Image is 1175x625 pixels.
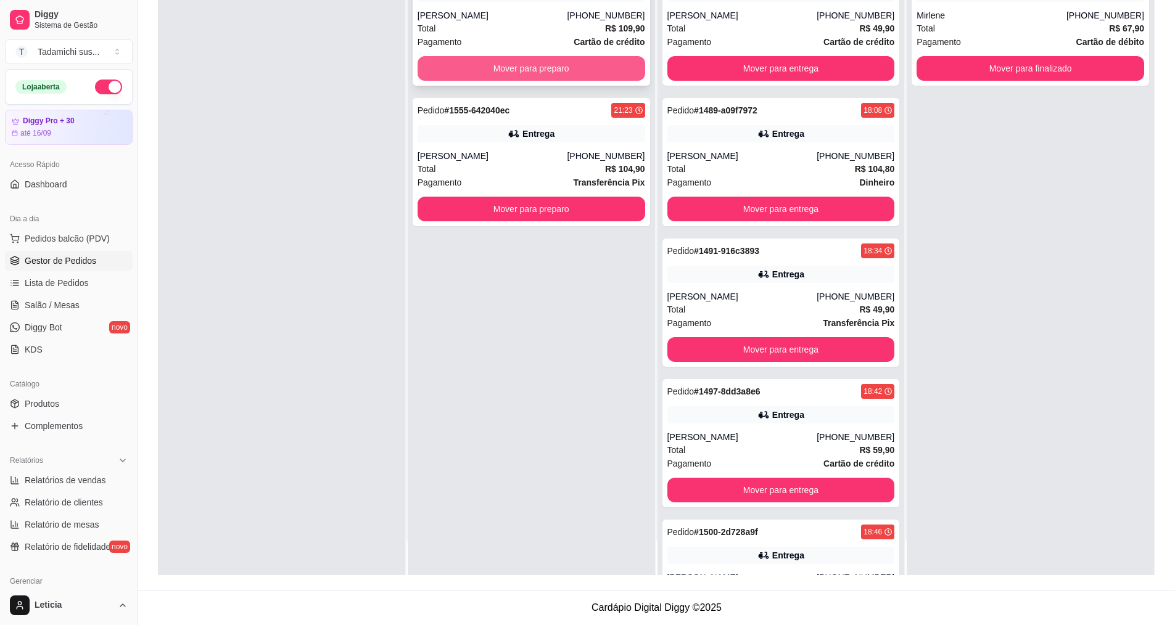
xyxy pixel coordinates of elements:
[418,197,645,221] button: Mover para preparo
[418,9,567,22] div: [PERSON_NAME]
[772,268,804,280] div: Entrega
[25,474,106,486] span: Relatórios de vendas
[667,9,817,22] div: [PERSON_NAME]
[25,299,80,311] span: Salão / Mesas
[138,590,1175,625] footer: Cardápio Digital Diggy © 2025
[25,518,99,531] span: Relatório de mesas
[522,128,555,140] div: Entrega
[5,590,133,620] button: Leticia
[418,176,462,189] span: Pagamento
[917,35,961,49] span: Pagamento
[667,316,712,330] span: Pagamento
[574,178,645,187] strong: Transferência Pix
[667,386,695,396] span: Pedido
[567,150,645,162] div: [PHONE_NUMBER]
[605,164,645,174] strong: R$ 104,90
[25,398,59,410] span: Produtos
[667,478,895,502] button: Mover para entrega
[694,246,759,256] strong: # 1491-916c3893
[772,409,804,421] div: Entrega
[694,527,758,537] strong: # 1500-2d728a9f
[772,128,804,140] div: Entrega
[25,541,110,553] span: Relatório de fidelidade
[667,35,712,49] span: Pagamento
[5,492,133,512] a: Relatório de clientes
[418,150,567,162] div: [PERSON_NAME]
[823,318,894,328] strong: Transferência Pix
[5,251,133,271] a: Gestor de Pedidos
[15,80,67,94] div: Loja aberta
[5,295,133,315] a: Salão / Mesas
[5,39,133,64] button: Select a team
[667,431,817,443] div: [PERSON_NAME]
[667,571,817,584] div: [PERSON_NAME]
[5,5,133,35] a: DiggySistema de Gestão
[823,37,894,47] strong: Cartão de crédito
[667,162,686,176] span: Total
[667,176,712,189] span: Pagamento
[25,255,96,267] span: Gestor de Pedidos
[667,197,895,221] button: Mover para entrega
[418,35,462,49] span: Pagamento
[917,9,1066,22] div: Mirlene
[859,23,894,33] strong: R$ 49,90
[25,277,89,289] span: Lista de Pedidos
[35,600,113,611] span: Leticia
[5,515,133,534] a: Relatório de mesas
[667,527,695,537] span: Pedido
[817,431,894,443] div: [PHONE_NUMBER]
[694,386,760,396] strong: # 1497-8dd3a8e6
[694,105,757,115] strong: # 1489-a09f7972
[772,549,804,562] div: Entrega
[95,80,122,94] button: Alterar Status
[574,37,645,47] strong: Cartão de crédito
[817,9,894,22] div: [PHONE_NUMBER]
[418,162,436,176] span: Total
[859,445,894,455] strong: R$ 59,90
[5,229,133,248] button: Pedidos balcão (PDV)
[667,246,695,256] span: Pedido
[5,537,133,557] a: Relatório de fidelidadenovo
[667,290,817,303] div: [PERSON_NAME]
[859,178,894,187] strong: Dinheiro
[667,105,695,115] span: Pedido
[1076,37,1144,47] strong: Cartão de débito
[605,23,645,33] strong: R$ 109,90
[864,527,882,537] div: 18:46
[25,232,110,245] span: Pedidos balcão (PDV)
[1066,9,1144,22] div: [PHONE_NUMBER]
[817,150,894,162] div: [PHONE_NUMBER]
[667,22,686,35] span: Total
[25,496,103,509] span: Relatório de clientes
[23,116,75,126] article: Diggy Pro + 30
[864,386,882,396] div: 18:42
[5,470,133,490] a: Relatórios de vendas
[418,22,436,35] span: Total
[917,56,1144,81] button: Mover para finalizado
[667,443,686,457] span: Total
[10,455,43,465] span: Relatórios
[15,46,28,58] span: T
[418,56,645,81] button: Mover para preparo
[859,304,894,314] strong: R$ 49,90
[25,178,67,190] span: Dashboard
[35,20,128,30] span: Sistema de Gestão
[35,9,128,20] span: Diggy
[5,394,133,414] a: Produtos
[614,105,632,115] div: 21:23
[25,343,43,356] span: KDS
[667,150,817,162] div: [PERSON_NAME]
[5,209,133,229] div: Dia a dia
[5,416,133,436] a: Complementos
[5,110,133,145] a: Diggy Pro + 30até 16/09
[5,273,133,293] a: Lista de Pedidos
[1109,23,1144,33] strong: R$ 67,90
[25,420,83,432] span: Complementos
[5,174,133,194] a: Dashboard
[5,155,133,174] div: Acesso Rápido
[864,105,882,115] div: 18:08
[20,128,51,138] article: até 16/09
[817,290,894,303] div: [PHONE_NUMBER]
[25,321,62,333] span: Diggy Bot
[855,164,895,174] strong: R$ 104,80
